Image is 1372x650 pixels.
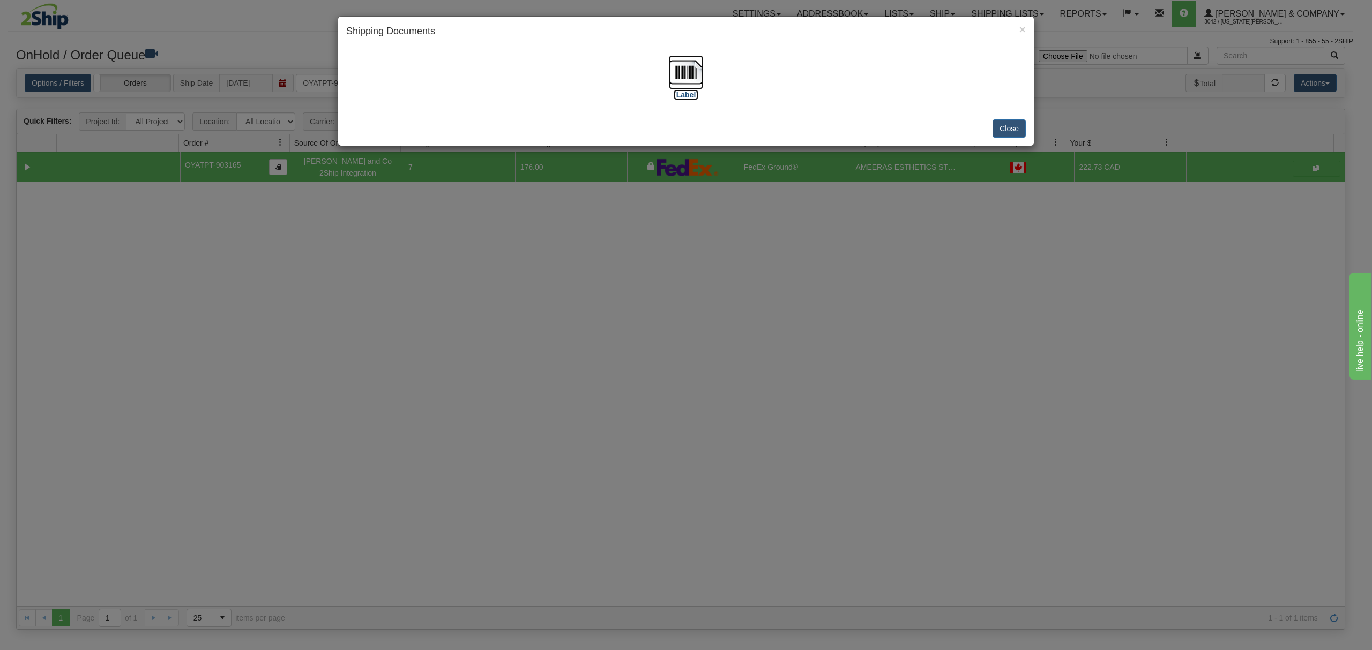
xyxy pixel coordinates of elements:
[1019,23,1026,35] span: ×
[1347,270,1371,380] iframe: chat widget
[669,67,703,99] a: [Label]
[674,89,698,100] label: [Label]
[8,6,99,19] div: live help - online
[993,119,1026,138] button: Close
[346,25,1026,39] h4: Shipping Documents
[1019,24,1026,35] button: Close
[669,55,703,89] img: barcode.jpg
